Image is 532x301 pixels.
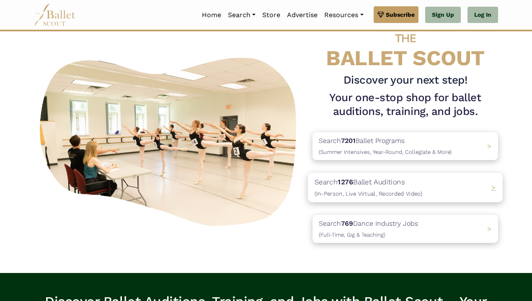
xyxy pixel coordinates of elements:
img: gem.svg [377,10,384,19]
p: Search Dance Industry Jobs [319,218,418,240]
a: Search1276Ballet Auditions(In-Person, Live Virtual, Recorded Video) > [312,173,498,202]
img: A group of ballerinas talking to each other in a ballet studio [34,50,306,231]
span: > [491,184,496,192]
h4: BALLET SCOUT [312,24,498,70]
a: Advertise [284,6,321,24]
h3: Discover your next step! [312,73,498,87]
a: Search7201Ballet Programs(Summer Intensives, Year-Round, Collegiate & More)> [312,132,498,160]
a: Sign Up [425,7,461,23]
span: > [487,142,491,150]
b: 1276 [338,178,353,186]
span: (Full-Time, Gig & Teaching) [319,232,385,238]
span: THE [395,31,416,45]
a: Search [225,6,259,24]
span: Subscribe [386,10,415,19]
a: Store [259,6,284,24]
b: 7201 [341,137,356,145]
a: Resources [321,6,367,24]
a: Log In [467,7,498,23]
span: (Summer Intensives, Year-Round, Collegiate & More) [319,149,452,155]
h1: Your one-stop shop for ballet auditions, training, and jobs. [312,91,498,119]
a: Home [199,6,225,24]
span: (In-Person, Live Virtual, Recorded Video) [315,190,422,197]
span: > [487,225,491,233]
a: Search769Dance Industry Jobs(Full-Time, Gig & Teaching) > [312,215,498,243]
p: Search Ballet Programs [319,135,452,157]
p: Search Ballet Auditions [315,176,422,199]
b: 769 [341,219,353,227]
a: Subscribe [374,6,418,23]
